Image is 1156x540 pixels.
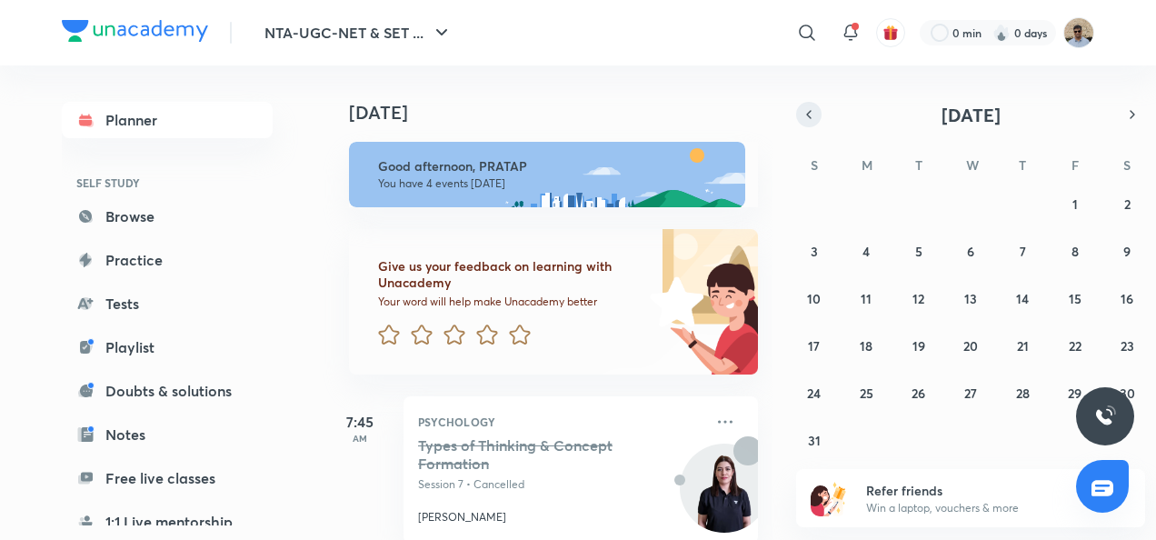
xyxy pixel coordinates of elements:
abbr: August 25, 2025 [860,385,873,402]
abbr: August 20, 2025 [963,337,978,355]
img: feedback_image [588,229,758,375]
button: August 25, 2025 [852,378,881,407]
abbr: August 14, 2025 [1016,290,1029,307]
abbr: August 7, 2025 [1020,243,1026,260]
img: Company Logo [62,20,208,42]
a: Free live classes [62,460,273,496]
button: August 11, 2025 [852,284,881,313]
button: August 1, 2025 [1061,189,1090,218]
button: August 28, 2025 [1008,378,1037,407]
button: avatar [876,18,905,47]
img: streak [992,24,1011,42]
button: August 24, 2025 [800,378,829,407]
abbr: Sunday [811,156,818,174]
button: August 15, 2025 [1061,284,1090,313]
button: August 23, 2025 [1112,331,1141,360]
a: Tests [62,285,273,322]
a: Playlist [62,329,273,365]
abbr: August 6, 2025 [967,243,974,260]
button: August 7, 2025 [1008,236,1037,265]
a: Doubts & solutions [62,373,273,409]
button: August 21, 2025 [1008,331,1037,360]
abbr: August 15, 2025 [1069,290,1081,307]
h6: Good afternoon, PRATAP [378,158,729,175]
button: August 10, 2025 [800,284,829,313]
span: [DATE] [942,103,1001,127]
img: referral [811,480,847,516]
a: 1:1 Live mentorship [62,504,273,540]
abbr: August 31, 2025 [808,432,821,449]
abbr: Tuesday [915,156,922,174]
abbr: August 2, 2025 [1124,195,1131,213]
a: Notes [62,416,273,453]
a: Planner [62,102,273,138]
abbr: Friday [1071,156,1079,174]
button: August 17, 2025 [800,331,829,360]
h4: [DATE] [349,102,776,124]
abbr: Monday [862,156,872,174]
button: August 22, 2025 [1061,331,1090,360]
abbr: August 9, 2025 [1123,243,1131,260]
a: Browse [62,198,273,235]
abbr: August 13, 2025 [964,290,977,307]
button: August 5, 2025 [904,236,933,265]
h5: Types of Thinking & Concept Formation [418,436,644,473]
abbr: August 28, 2025 [1016,385,1030,402]
abbr: August 11, 2025 [861,290,872,307]
abbr: August 17, 2025 [808,337,820,355]
h5: 7:45 [324,411,396,433]
img: afternoon [349,142,745,207]
button: August 30, 2025 [1112,378,1141,407]
button: August 18, 2025 [852,331,881,360]
p: Session 7 • Cancelled [418,476,703,493]
button: August 16, 2025 [1112,284,1141,313]
abbr: August 18, 2025 [860,337,872,355]
abbr: August 30, 2025 [1120,385,1135,402]
abbr: Wednesday [966,156,979,174]
button: August 12, 2025 [904,284,933,313]
abbr: August 27, 2025 [964,385,977,402]
abbr: August 23, 2025 [1121,337,1134,355]
button: August 26, 2025 [904,378,933,407]
p: Your word will help make Unacademy better [378,295,643,309]
img: PRATAP goutam [1063,17,1094,48]
h6: Give us your feedback on learning with Unacademy [378,258,643,291]
abbr: Thursday [1019,156,1026,174]
abbr: August 19, 2025 [912,337,925,355]
p: You have 4 events [DATE] [378,176,729,191]
button: August 2, 2025 [1112,189,1141,218]
a: Company Logo [62,20,208,46]
button: August 19, 2025 [904,331,933,360]
p: Win a laptop, vouchers & more [866,500,1090,516]
button: August 31, 2025 [800,425,829,455]
img: ttu [1094,405,1116,427]
abbr: August 8, 2025 [1071,243,1079,260]
button: August 9, 2025 [1112,236,1141,265]
abbr: August 26, 2025 [912,385,925,402]
abbr: August 12, 2025 [912,290,924,307]
abbr: August 22, 2025 [1069,337,1081,355]
button: August 13, 2025 [956,284,985,313]
abbr: August 24, 2025 [807,385,821,402]
button: NTA-UGC-NET & SET ... [254,15,463,51]
button: [DATE] [822,102,1120,127]
h6: SELF STUDY [62,167,273,198]
abbr: August 1, 2025 [1072,195,1078,213]
button: August 14, 2025 [1008,284,1037,313]
abbr: August 3, 2025 [811,243,818,260]
p: [PERSON_NAME] [418,509,506,525]
button: August 20, 2025 [956,331,985,360]
p: AM [324,433,396,444]
abbr: August 4, 2025 [862,243,870,260]
abbr: August 10, 2025 [807,290,821,307]
abbr: August 16, 2025 [1121,290,1133,307]
a: Practice [62,242,273,278]
button: August 4, 2025 [852,236,881,265]
button: August 3, 2025 [800,236,829,265]
button: August 29, 2025 [1061,378,1090,407]
abbr: August 5, 2025 [915,243,922,260]
h6: Refer friends [866,481,1090,500]
abbr: Saturday [1123,156,1131,174]
abbr: August 21, 2025 [1017,337,1029,355]
button: August 6, 2025 [956,236,985,265]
